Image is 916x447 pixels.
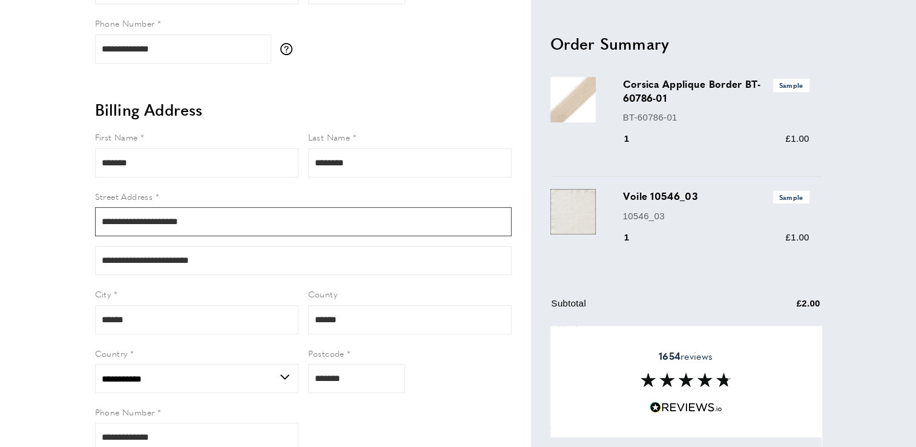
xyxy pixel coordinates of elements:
span: Sample [773,79,809,92]
span: Country [95,347,128,359]
h3: Voile 10546_03 [623,189,809,204]
span: City [95,288,111,300]
td: £3.00 [737,322,820,346]
img: Corsica Applique Border BT-60786-01 [550,78,596,123]
span: £1.00 [785,232,809,242]
td: £2.00 [737,296,820,320]
h2: Order Summary [550,33,822,55]
h2: Billing Address [95,99,512,121]
span: Postcode [308,347,344,359]
p: 10546_03 [623,209,809,223]
div: 1 [623,230,647,245]
span: Phone Number [95,17,155,29]
td: Subtotal [552,296,736,320]
span: Street Address [95,190,153,202]
span: £1.00 [785,133,809,144]
span: reviews [659,350,713,362]
h3: Corsica Applique Border BT-60786-01 [623,78,809,105]
span: First Name [95,131,138,143]
p: BT-60786-01 [623,110,809,125]
span: County [308,288,337,300]
strong: 1654 [659,349,680,363]
span: Sample [773,191,809,204]
img: Reviews.io 5 stars [650,402,722,413]
img: Reviews section [641,372,731,387]
span: Phone Number [95,406,155,418]
img: Voile 10546_03 [550,189,596,234]
button: More information [280,43,298,55]
div: 1 [623,131,647,146]
span: Last Name [308,131,351,143]
td: Shipping [552,322,736,346]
